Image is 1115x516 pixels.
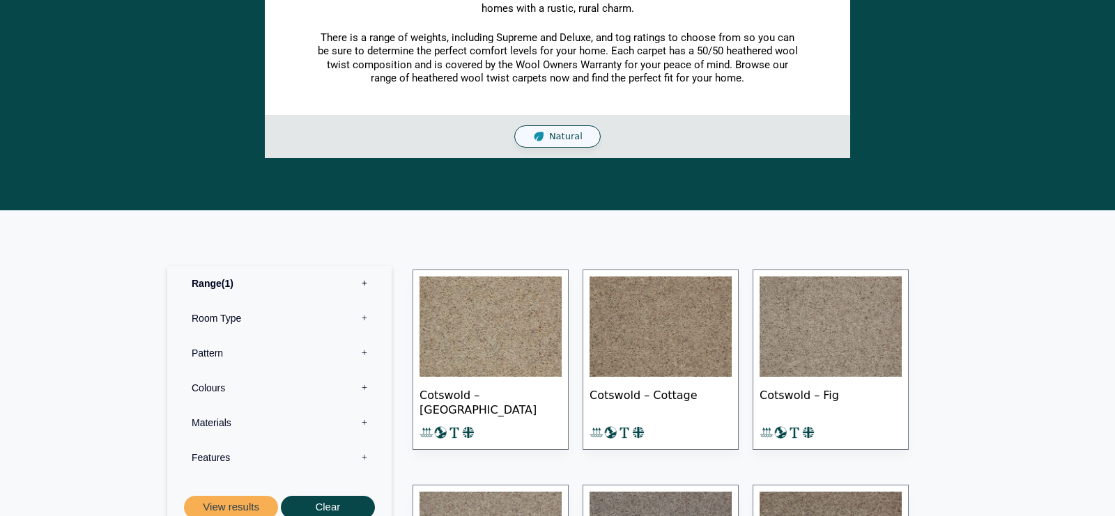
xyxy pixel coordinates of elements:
label: Colours [178,370,381,405]
label: Pattern [178,336,381,370]
span: Cotswold – Fig [760,377,902,425]
label: Room Type [178,301,381,336]
span: Natural [549,131,583,143]
p: There is a range of weights, including Supreme and Deluxe, and tog ratings to choose from so you ... [317,31,798,86]
label: Range [178,266,381,301]
a: Cotswold – [GEOGRAPHIC_DATA] [413,269,569,450]
label: Features [178,440,381,475]
a: Cotswold – Cottage [583,269,739,450]
a: Cotswold – Fig [753,269,909,450]
label: Materials [178,405,381,440]
span: Cotswold – Cottage [590,377,732,425]
span: Cotswold – [GEOGRAPHIC_DATA] [420,377,562,425]
span: 1 [222,278,233,289]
